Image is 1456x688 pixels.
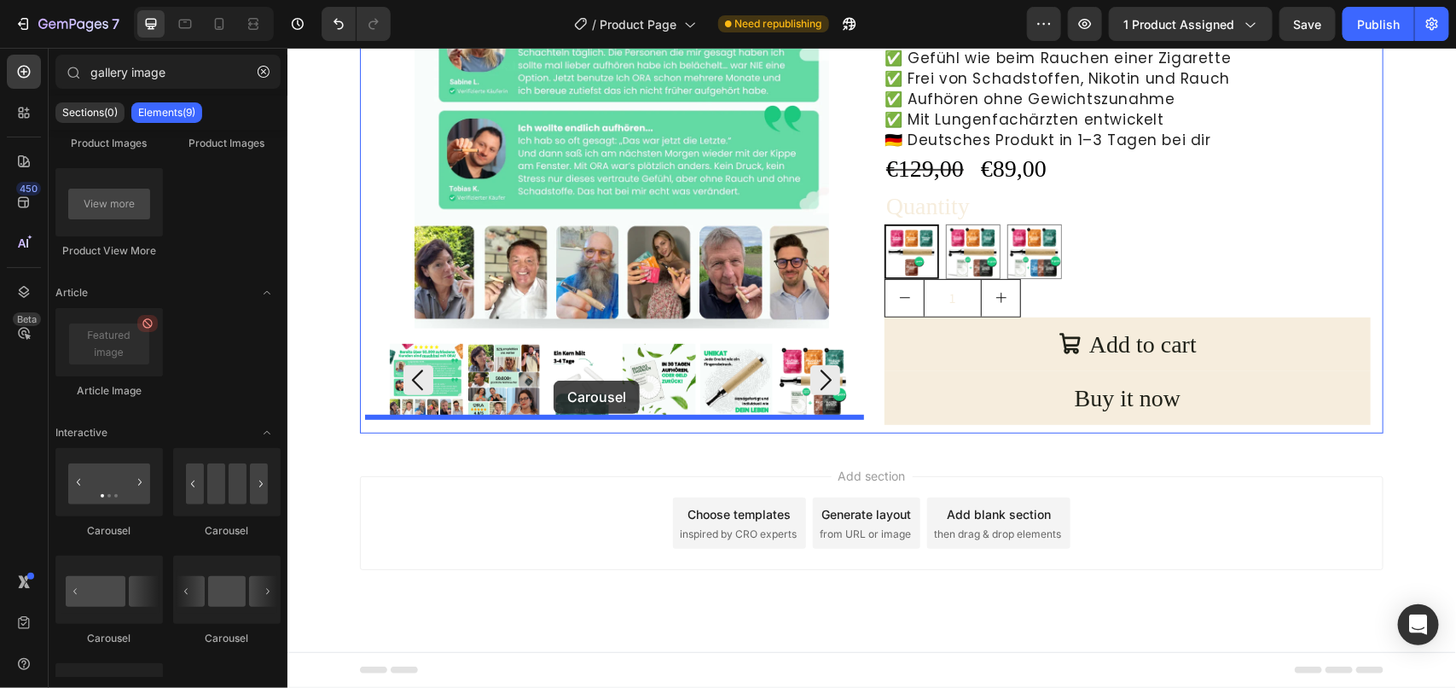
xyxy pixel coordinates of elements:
span: / [593,15,597,33]
span: 1 product assigned [1123,15,1234,33]
div: Carousel [173,631,281,646]
div: Carousel [173,523,281,539]
input: Search Sections & Elements [55,55,281,89]
span: Product Page [600,15,677,33]
div: Open Intercom Messenger [1398,604,1439,645]
div: 450 [16,182,41,195]
span: Toggle open [253,279,281,306]
button: Publish [1343,7,1414,41]
div: Carousel [55,631,163,646]
div: Beta [13,312,41,326]
button: 1 product assigned [1109,7,1273,41]
div: Product Images [55,136,163,151]
span: Article [55,285,88,300]
button: Save [1279,7,1336,41]
div: Product View More [55,243,163,259]
div: Article Image [55,383,163,399]
div: Publish [1357,15,1400,33]
div: Carousel [55,523,163,539]
p: Elements(9) [138,106,195,120]
div: Undo/Redo [322,7,391,41]
p: Sections(0) [62,106,118,120]
span: Need republishing [735,16,822,32]
span: Save [1294,17,1322,32]
span: Interactive [55,425,107,440]
iframe: To enrich screen reader interactions, please activate Accessibility in Grammarly extension settings [287,48,1456,688]
p: 7 [112,14,119,34]
span: Toggle open [253,419,281,446]
button: 7 [7,7,127,41]
div: Product Images [173,136,281,151]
